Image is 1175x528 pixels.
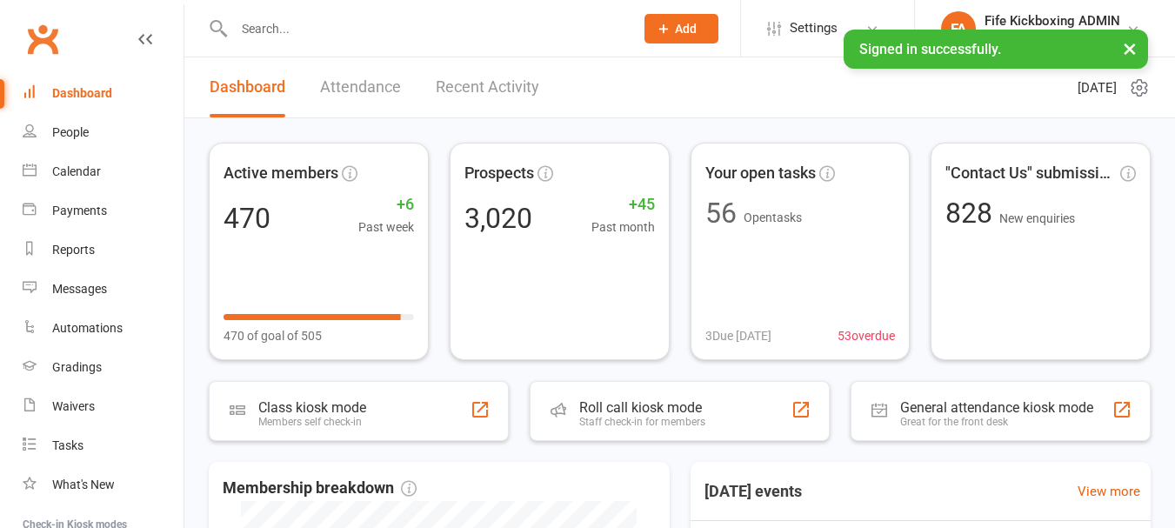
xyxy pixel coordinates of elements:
[23,113,184,152] a: People
[258,416,366,428] div: Members self check-in
[52,164,101,178] div: Calendar
[464,161,534,186] span: Prospects
[52,282,107,296] div: Messages
[52,478,115,491] div: What's New
[941,11,976,46] div: FA
[859,41,1001,57] span: Signed in successfully.
[224,161,338,186] span: Active members
[23,231,184,270] a: Reports
[644,14,718,43] button: Add
[900,416,1093,428] div: Great for the front desk
[320,57,401,117] a: Attendance
[705,161,816,186] span: Your open tasks
[23,426,184,465] a: Tasks
[23,74,184,113] a: Dashboard
[23,270,184,309] a: Messages
[258,399,366,416] div: Class kiosk mode
[744,211,802,224] span: Open tasks
[23,191,184,231] a: Payments
[790,9,838,48] span: Settings
[1078,481,1140,502] a: View more
[579,416,705,428] div: Staff check-in for members
[945,197,999,230] span: 828
[224,326,322,345] span: 470 of goal of 505
[675,22,697,36] span: Add
[223,476,417,501] span: Membership breakdown
[591,217,655,237] span: Past month
[52,125,89,139] div: People
[229,17,622,41] input: Search...
[358,192,414,217] span: +6
[52,360,102,374] div: Gradings
[52,438,83,452] div: Tasks
[579,399,705,416] div: Roll call kiosk mode
[691,476,816,507] h3: [DATE] events
[1114,30,1145,67] button: ×
[52,321,123,335] div: Automations
[705,199,737,227] div: 56
[23,152,184,191] a: Calendar
[945,161,1117,186] span: "Contact Us" submissions
[23,309,184,348] a: Automations
[23,348,184,387] a: Gradings
[838,326,895,345] span: 53 overdue
[358,217,414,237] span: Past week
[210,57,285,117] a: Dashboard
[705,326,771,345] span: 3 Due [DATE]
[52,399,95,413] div: Waivers
[1078,77,1117,98] span: [DATE]
[464,204,532,232] div: 3,020
[436,57,539,117] a: Recent Activity
[52,243,95,257] div: Reports
[52,204,107,217] div: Payments
[985,29,1120,44] div: Fife Kickboxing
[224,204,270,232] div: 470
[591,192,655,217] span: +45
[985,13,1120,29] div: Fife Kickboxing ADMIN
[900,399,1093,416] div: General attendance kiosk mode
[23,465,184,505] a: What's New
[21,17,64,61] a: Clubworx
[52,86,112,100] div: Dashboard
[999,211,1075,225] span: New enquiries
[23,387,184,426] a: Waivers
